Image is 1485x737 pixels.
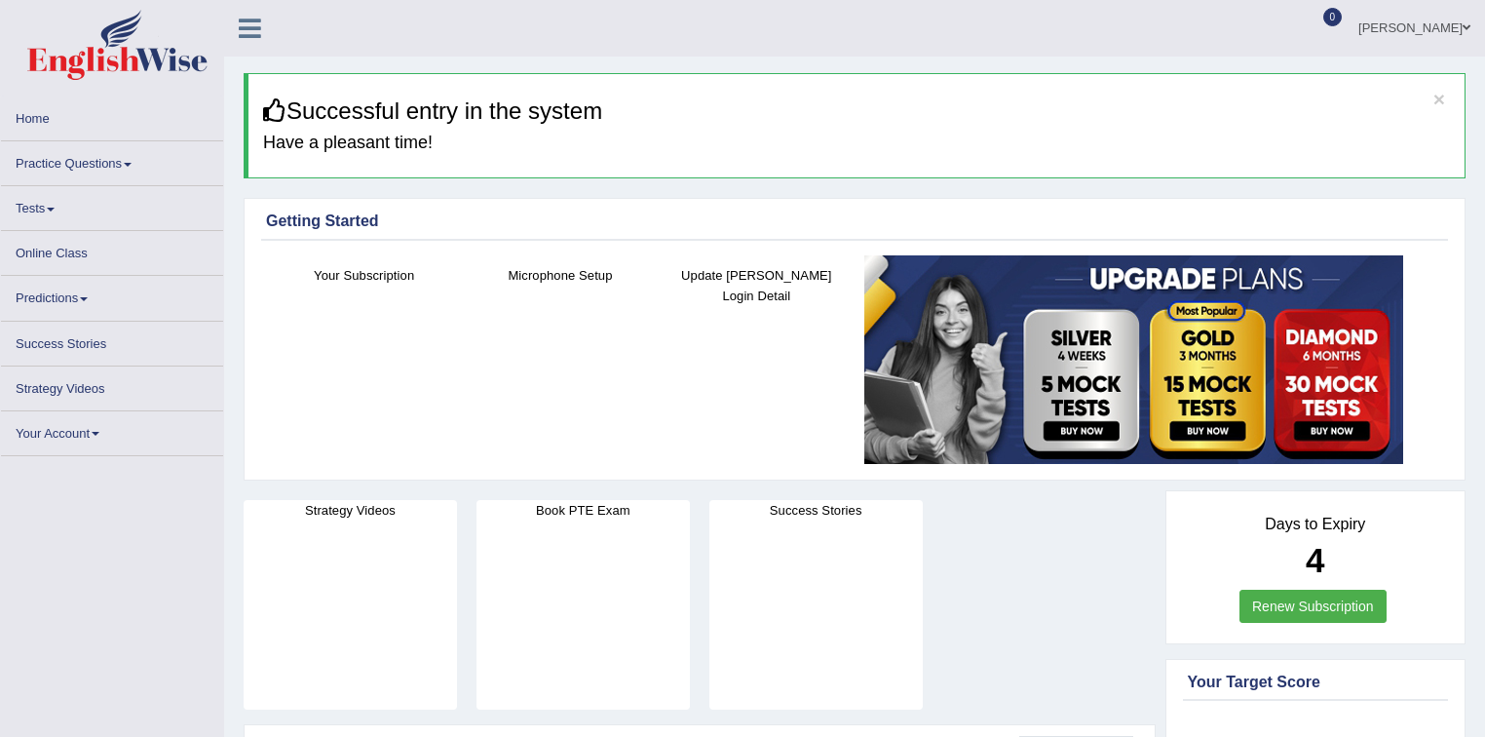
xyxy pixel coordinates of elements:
a: Your Account [1,411,223,449]
a: Strategy Videos [1,367,223,405]
div: Your Target Score [1188,671,1444,694]
h4: Success Stories [709,500,923,521]
b: 4 [1306,541,1324,579]
a: Online Class [1,231,223,269]
a: Predictions [1,276,223,314]
div: Getting Started [266,210,1443,233]
h4: Your Subscription [276,265,452,286]
a: Renew Subscription [1239,590,1387,623]
h3: Successful entry in the system [263,98,1450,124]
h4: Days to Expiry [1188,516,1444,533]
a: Tests [1,186,223,224]
h4: Strategy Videos [244,500,457,521]
a: Home [1,97,223,135]
span: 0 [1323,8,1343,26]
h4: Microphone Setup [472,265,648,286]
button: × [1433,89,1445,109]
a: Practice Questions [1,141,223,179]
h4: Book PTE Exam [476,500,690,521]
h4: Update [PERSON_NAME] Login Detail [668,265,845,306]
h4: Have a pleasant time! [263,134,1450,153]
a: Success Stories [1,322,223,360]
img: small5.jpg [864,255,1403,464]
